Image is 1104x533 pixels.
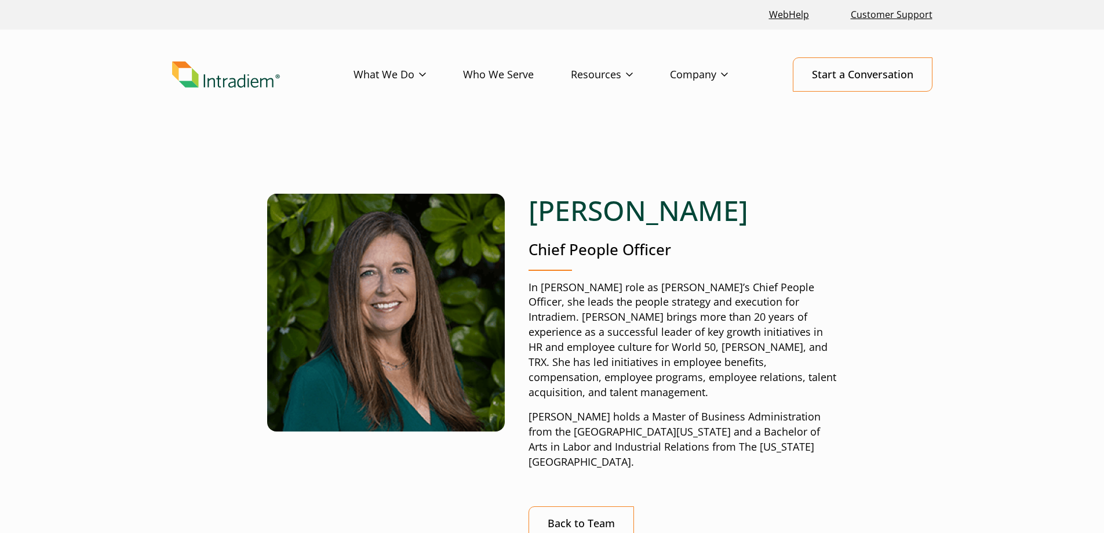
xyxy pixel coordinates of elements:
[670,58,765,92] a: Company
[846,2,937,27] a: Customer Support
[529,194,837,227] h1: [PERSON_NAME]
[529,239,837,260] p: Chief People Officer
[529,409,837,470] p: [PERSON_NAME] holds a Master of Business Administration from the [GEOGRAPHIC_DATA][US_STATE] and ...
[571,58,670,92] a: Resources
[463,58,571,92] a: Who We Serve
[764,2,814,27] a: Link opens in a new window
[267,194,505,432] img: Kim Hiler
[354,58,463,92] a: What We Do
[529,280,837,400] p: In [PERSON_NAME] role as [PERSON_NAME]’s Chief People Officer, she leads the people strategy and ...
[172,61,354,88] a: Link to homepage of Intradiem
[172,61,280,88] img: Intradiem
[793,57,932,92] a: Start a Conversation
